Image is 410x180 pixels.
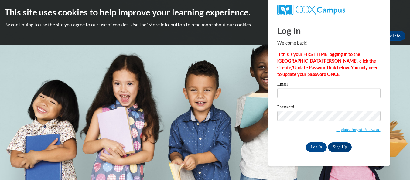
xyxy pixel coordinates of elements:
h1: Log In [277,24,381,37]
label: Password [277,105,381,111]
img: COX Campus [277,5,345,15]
a: Update/Forgot Password [336,127,380,132]
a: More Info [377,31,405,41]
p: By continuing to use the site you agree to our use of cookies. Use the ‘More info’ button to read... [5,21,405,28]
a: Sign Up [328,142,352,152]
h2: This site uses cookies to help improve your learning experience. [5,6,405,18]
strong: If this is your FIRST TIME logging in to the [GEOGRAPHIC_DATA][PERSON_NAME], click the Create/Upd... [277,52,378,77]
input: Log In [306,142,327,152]
label: Email [277,82,381,88]
p: Welcome back! [277,40,381,46]
a: COX Campus [277,5,381,15]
